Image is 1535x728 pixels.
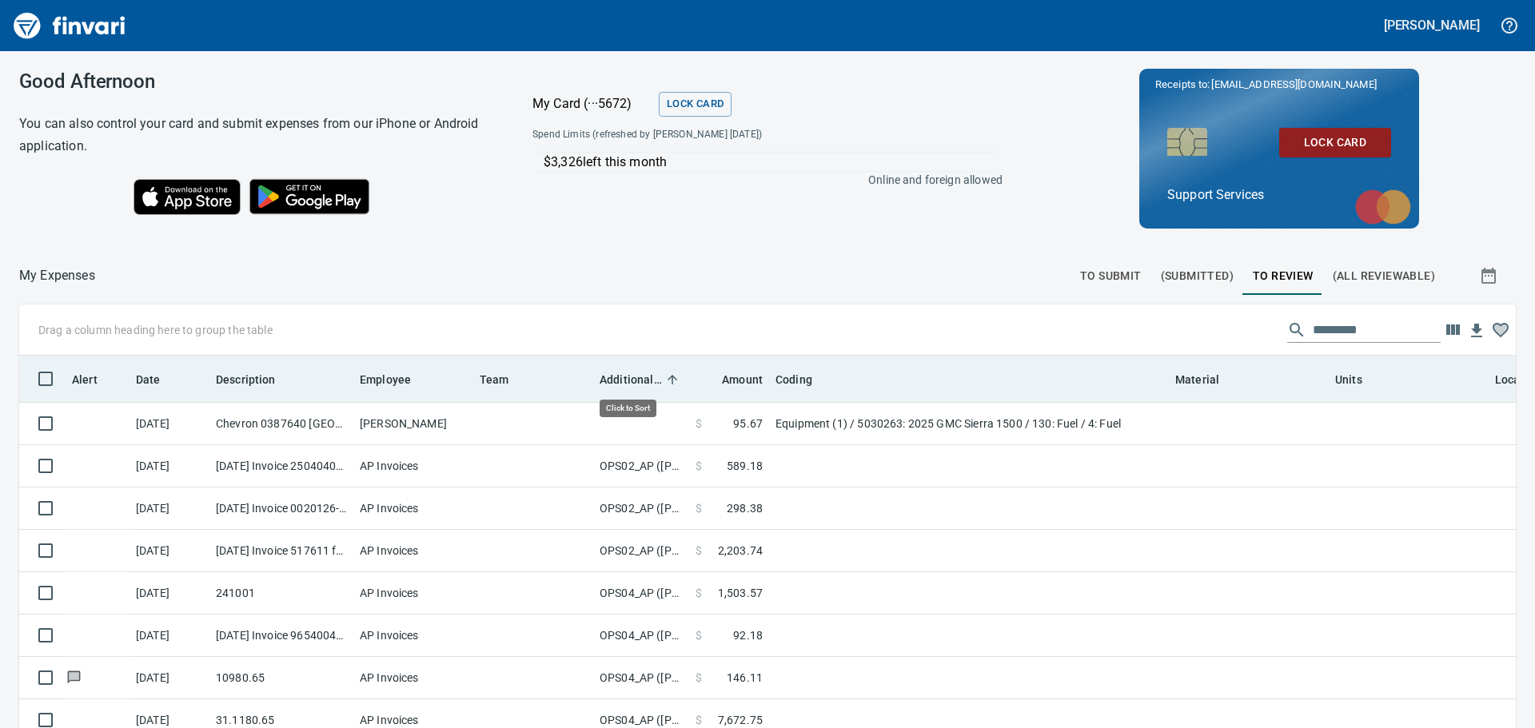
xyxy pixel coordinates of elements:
[480,370,509,389] span: Team
[733,627,763,643] span: 92.18
[667,95,724,113] span: Lock Card
[727,500,763,516] span: 298.38
[1080,266,1142,286] span: To Submit
[769,403,1169,445] td: Equipment (1) / 5030263: 2025 GMC Sierra 1500 / 130: Fuel / 4: Fuel
[532,94,652,113] p: My Card (···5672)
[134,179,241,215] img: Download on the App Store
[66,672,82,682] span: Has messages
[1175,370,1240,389] span: Material
[1465,319,1489,343] button: Download table
[130,445,209,487] td: [DATE]
[696,543,702,559] span: $
[130,403,209,445] td: [DATE]
[216,370,297,389] span: Description
[1441,318,1465,342] button: Choose columns to display
[209,445,353,487] td: [DATE] Invoice 250404058-003 from United Rentals ([GEOGRAPHIC_DATA]), Inc. (1-11054)
[1167,185,1391,205] p: Support Services
[1465,257,1516,295] button: Show transactions within a particular date range
[1175,370,1219,389] span: Material
[353,487,473,530] td: AP Invoices
[722,370,763,389] span: Amount
[209,615,353,657] td: [DATE] Invoice 9654004713 from Grainger (1-22650)
[775,370,833,389] span: Coding
[209,530,353,572] td: [DATE] Invoice 517611 from PowerPak Civil & Safety LLC (1-39889)
[1210,77,1378,92] span: [EMAIL_ADDRESS][DOMAIN_NAME]
[696,416,702,432] span: $
[1279,128,1391,157] button: Lock Card
[72,370,118,389] span: Alert
[136,370,161,389] span: Date
[353,445,473,487] td: AP Invoices
[593,445,689,487] td: OPS02_AP ([PERSON_NAME], [PERSON_NAME], [PERSON_NAME], [PERSON_NAME])
[360,370,432,389] span: Employee
[696,458,702,474] span: $
[216,370,276,389] span: Description
[718,712,763,728] span: 7,672.75
[659,92,732,117] button: Lock Card
[1155,77,1403,93] p: Receipts to:
[241,170,378,223] img: Get it on Google Play
[696,712,702,728] span: $
[532,127,881,143] span: Spend Limits (refreshed by [PERSON_NAME] [DATE])
[10,6,130,45] img: Finvari
[775,370,812,389] span: Coding
[1333,266,1435,286] span: (All Reviewable)
[19,113,492,157] h6: You can also control your card and submit expenses from our iPhone or Android application.
[600,370,662,389] span: Additional Reviewer
[209,403,353,445] td: Chevron 0387640 [GEOGRAPHIC_DATA]
[1161,266,1234,286] span: (Submitted)
[136,370,181,389] span: Date
[130,657,209,699] td: [DATE]
[593,572,689,615] td: OPS04_AP ([PERSON_NAME], [PERSON_NAME], [PERSON_NAME], [PERSON_NAME], [PERSON_NAME])
[480,370,530,389] span: Team
[696,585,702,601] span: $
[353,572,473,615] td: AP Invoices
[209,572,353,615] td: 241001
[733,416,763,432] span: 95.67
[696,627,702,643] span: $
[1347,181,1419,233] img: mastercard.svg
[19,266,95,285] p: My Expenses
[600,370,683,389] span: Additional Reviewer
[696,500,702,516] span: $
[1335,370,1362,389] span: Units
[19,70,492,93] h3: Good Afternoon
[1335,370,1383,389] span: Units
[130,572,209,615] td: [DATE]
[727,458,763,474] span: 589.18
[353,615,473,657] td: AP Invoices
[38,322,273,338] p: Drag a column heading here to group the table
[130,487,209,530] td: [DATE]
[353,530,473,572] td: AP Invoices
[701,370,763,389] span: Amount
[544,153,995,172] p: $3,326 left this month
[353,657,473,699] td: AP Invoices
[72,370,98,389] span: Alert
[360,370,411,389] span: Employee
[130,615,209,657] td: [DATE]
[1384,17,1480,34] h5: [PERSON_NAME]
[1489,318,1513,342] button: Column choices favorited. Click to reset to default
[130,530,209,572] td: [DATE]
[1292,133,1378,153] span: Lock Card
[593,657,689,699] td: OPS04_AP ([PERSON_NAME], [PERSON_NAME], [PERSON_NAME], [PERSON_NAME], [PERSON_NAME])
[353,403,473,445] td: [PERSON_NAME]
[593,487,689,530] td: OPS02_AP ([PERSON_NAME], [PERSON_NAME], [PERSON_NAME], [PERSON_NAME])
[1380,13,1484,38] button: [PERSON_NAME]
[19,266,95,285] nav: breadcrumb
[718,585,763,601] span: 1,503.57
[718,543,763,559] span: 2,203.74
[1253,266,1314,286] span: To Review
[696,670,702,686] span: $
[593,615,689,657] td: OPS04_AP ([PERSON_NAME], [PERSON_NAME], [PERSON_NAME], [PERSON_NAME], [PERSON_NAME])
[593,530,689,572] td: OPS02_AP ([PERSON_NAME], [PERSON_NAME], [PERSON_NAME], [PERSON_NAME])
[520,172,1003,188] p: Online and foreign allowed
[209,487,353,530] td: [DATE] Invoice 0020126-IN from Highway Specialties LLC (1-10458)
[209,657,353,699] td: 10980.65
[727,670,763,686] span: 146.11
